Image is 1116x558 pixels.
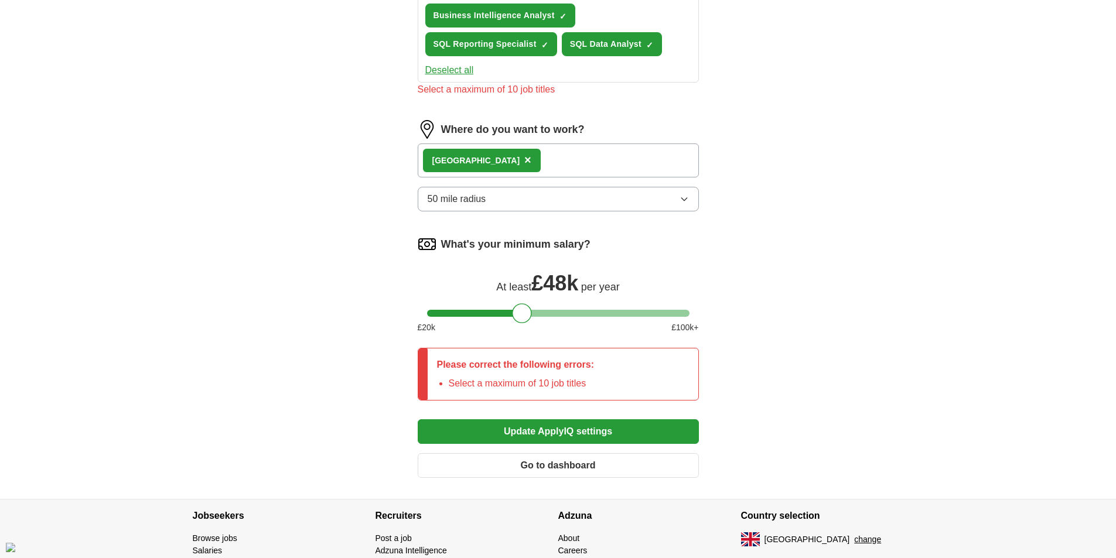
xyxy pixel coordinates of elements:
[562,32,662,56] button: SQL Data Analyst✓
[581,281,620,293] span: per year
[432,155,520,167] div: [GEOGRAPHIC_DATA]
[376,533,412,543] a: Post a job
[418,321,435,334] span: £ 20 k
[441,122,585,138] label: Where do you want to work?
[570,38,641,50] span: SQL Data Analyst
[558,533,580,543] a: About
[425,32,557,56] button: SQL Reporting Specialist✓
[496,281,531,293] span: At least
[741,532,760,546] img: UK flag
[418,187,699,211] button: 50 mile radius
[425,4,575,28] button: Business Intelligence Analyst✓
[524,153,531,166] span: ×
[449,376,595,391] li: Select a maximum of 10 job titles
[559,12,566,21] span: ✓
[646,40,653,50] span: ✓
[418,83,699,97] div: Select a maximum of 10 job titles
[531,271,578,295] span: £ 48k
[765,533,850,546] span: [GEOGRAPHIC_DATA]
[418,120,436,139] img: location.png
[524,152,531,169] button: ×
[418,235,436,254] img: salary.png
[558,546,588,555] a: Careers
[854,533,881,546] button: change
[418,419,699,444] button: Update ApplyIQ settings
[671,321,698,334] span: £ 100 k+
[6,543,15,552] img: Cookie%20settings
[541,40,548,50] span: ✓
[441,237,591,252] label: What's your minimum salary?
[428,192,486,206] span: 50 mile radius
[437,358,595,372] p: Please correct the following errors:
[434,38,537,50] span: SQL Reporting Specialist
[193,533,237,543] a: Browse jobs
[193,546,223,555] a: Salaries
[741,499,924,532] h4: Country selection
[425,63,474,77] button: Deselect all
[418,453,699,478] button: Go to dashboard
[376,546,447,555] a: Adzuna Intelligence
[434,9,555,22] span: Business Intelligence Analyst
[6,543,15,552] div: Cookie consent button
